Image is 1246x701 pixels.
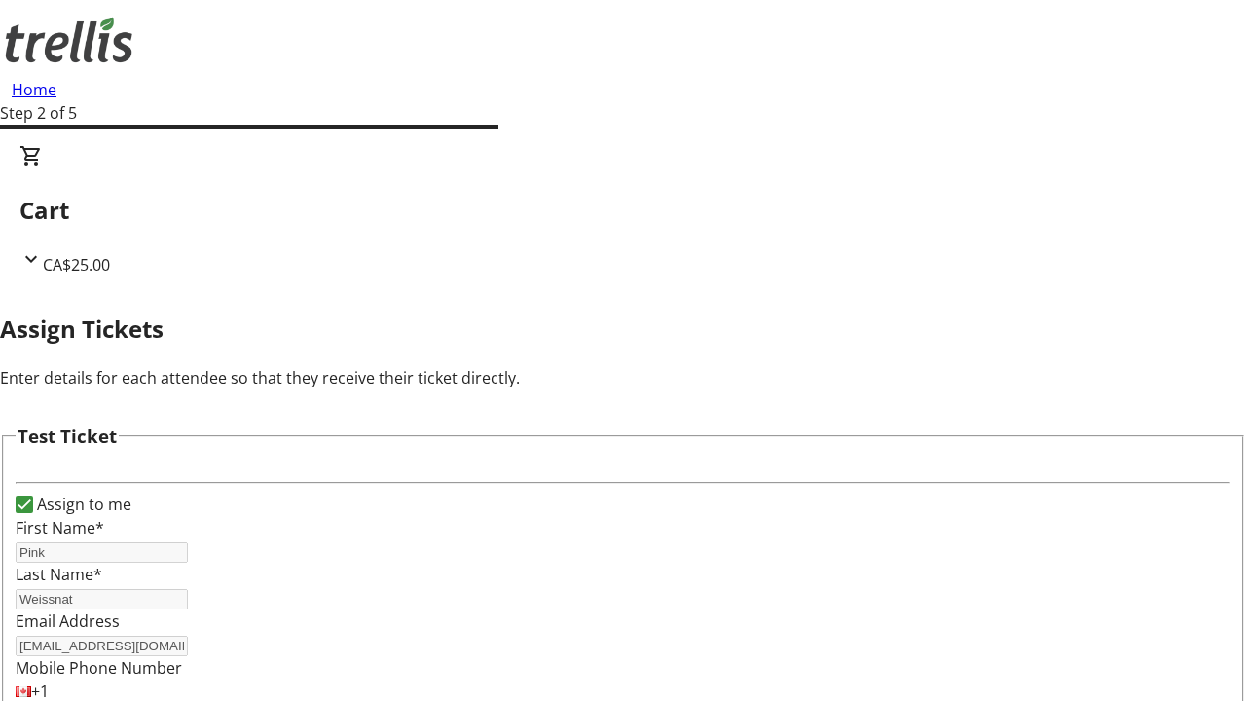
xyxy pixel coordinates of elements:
label: Assign to me [33,493,131,516]
h2: Cart [19,193,1227,228]
label: Mobile Phone Number [16,657,182,679]
h3: Test Ticket [18,423,117,450]
label: First Name* [16,517,104,538]
div: CartCA$25.00 [19,144,1227,277]
span: CA$25.00 [43,254,110,276]
label: Email Address [16,610,120,632]
label: Last Name* [16,564,102,585]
